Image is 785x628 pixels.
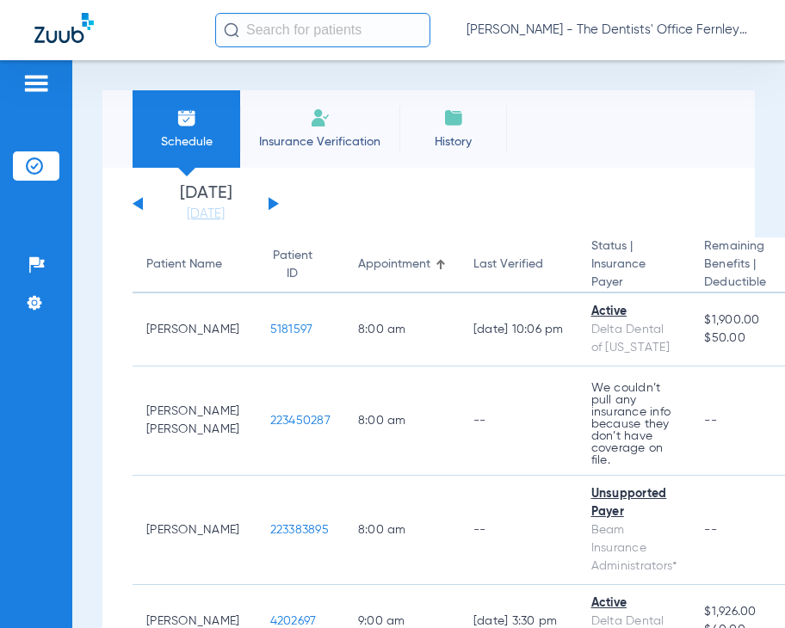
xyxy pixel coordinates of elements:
span: Deductible [704,274,768,292]
span: Insurance Payer [591,256,677,292]
span: 4202697 [270,615,317,627]
th: Status | [578,237,691,293]
span: Schedule [145,133,227,151]
td: [PERSON_NAME] [133,293,257,366]
li: [DATE] [154,185,257,223]
iframe: Chat Widget [699,545,785,628]
p: We couldn’t pull any insurance info because they don’t have coverage on file. [591,382,677,466]
span: $1,900.00 [704,311,768,329]
div: Last Verified [473,256,564,274]
span: 223383895 [270,524,329,536]
img: Search Icon [224,22,239,38]
td: -- [460,476,578,585]
img: Schedule [176,108,197,128]
div: Patient Name [146,256,222,274]
div: Delta Dental of [US_STATE] [591,321,677,357]
div: Appointment [358,256,430,274]
td: 8:00 AM [344,293,460,366]
div: Patient ID [270,247,315,283]
td: [DATE] 10:06 PM [460,293,578,366]
span: Insurance Verification [253,133,386,151]
span: [PERSON_NAME] - The Dentists' Office Fernley [467,22,751,39]
div: Unsupported Payer [591,485,677,521]
div: Active [591,303,677,321]
div: Appointment [358,256,446,274]
span: -- [704,524,717,536]
td: [PERSON_NAME] [PERSON_NAME] [133,366,257,476]
span: History [412,133,494,151]
div: Patient ID [270,247,331,283]
input: Search for patients [215,13,430,47]
td: -- [460,366,578,476]
td: [PERSON_NAME] [133,476,257,585]
img: hamburger-icon [22,73,50,94]
span: 223450287 [270,415,331,427]
div: Last Verified [473,256,543,274]
td: 8:00 AM [344,476,460,585]
div: Patient Name [146,256,243,274]
img: Manual Insurance Verification [310,108,331,128]
div: Active [591,594,677,613]
span: -- [704,415,717,427]
td: 8:00 AM [344,366,460,476]
div: Beam Insurance Administrators* [591,521,677,576]
a: [DATE] [154,206,257,223]
span: $50.00 [704,329,768,348]
img: History [443,108,464,128]
span: 5181597 [270,323,313,336]
th: Remaining Benefits | [690,237,782,293]
img: Zuub Logo [34,13,94,43]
